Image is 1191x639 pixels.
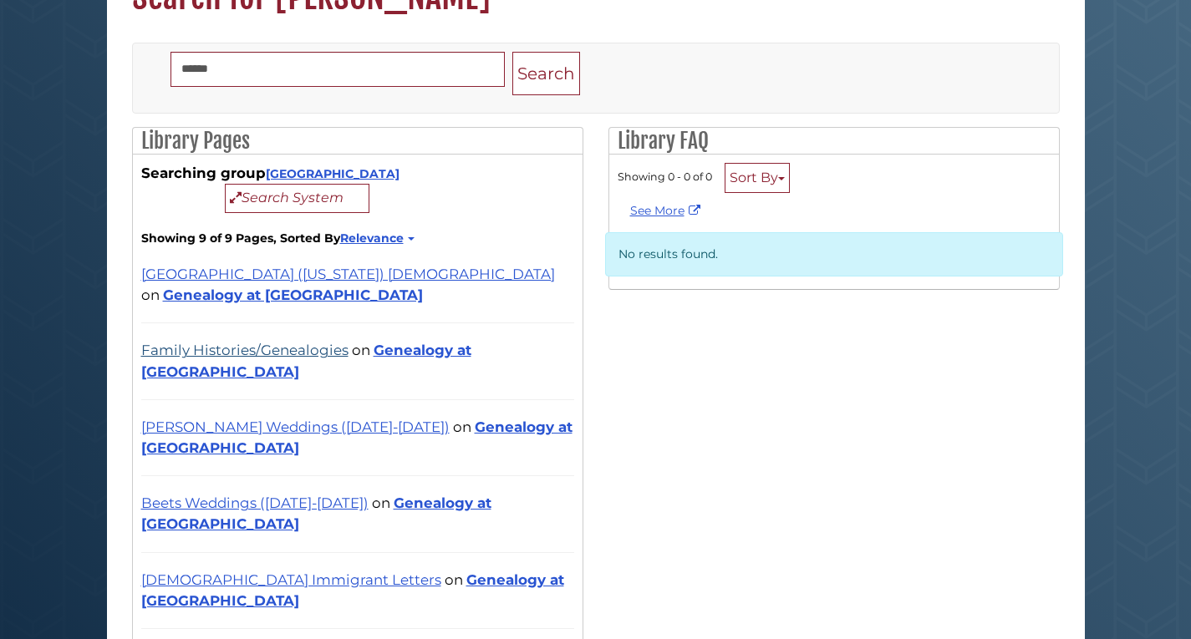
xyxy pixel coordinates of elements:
[453,418,471,435] span: on
[141,494,491,532] a: Genealogy at [GEOGRAPHIC_DATA]
[352,342,370,358] span: on
[141,418,450,435] a: [PERSON_NAME] Weddings ([DATE]-[DATE])
[725,163,790,193] button: Sort By
[141,418,573,456] a: Genealogy at [GEOGRAPHIC_DATA]
[630,203,705,218] a: See More
[133,128,583,155] h2: Library Pages
[445,571,463,588] span: on
[141,342,349,358] a: Family Histories/Genealogies
[512,52,580,96] button: Search
[141,287,160,303] span: on
[141,342,471,379] a: Genealogy at [GEOGRAPHIC_DATA]
[609,128,1059,155] h2: Library FAQ
[141,266,555,282] a: [GEOGRAPHIC_DATA] ([US_STATE]) [DEMOGRAPHIC_DATA]
[141,571,441,588] a: [DEMOGRAPHIC_DATA] Immigrant Letters
[266,166,400,181] a: [GEOGRAPHIC_DATA]
[141,571,564,609] a: Genealogy at [GEOGRAPHIC_DATA]
[163,287,423,303] a: Genealogy at [GEOGRAPHIC_DATA]
[225,184,369,213] button: Search System
[372,494,390,511] span: on
[141,230,574,247] strong: Showing 9 of 9 Pages, Sorted By
[605,232,1063,276] p: No results found.
[141,163,574,213] div: Searching group
[340,231,412,246] a: Relevance
[141,494,369,511] a: Beets Weddings ([DATE]-[DATE])
[618,170,712,183] span: Showing 0 - 0 of 0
